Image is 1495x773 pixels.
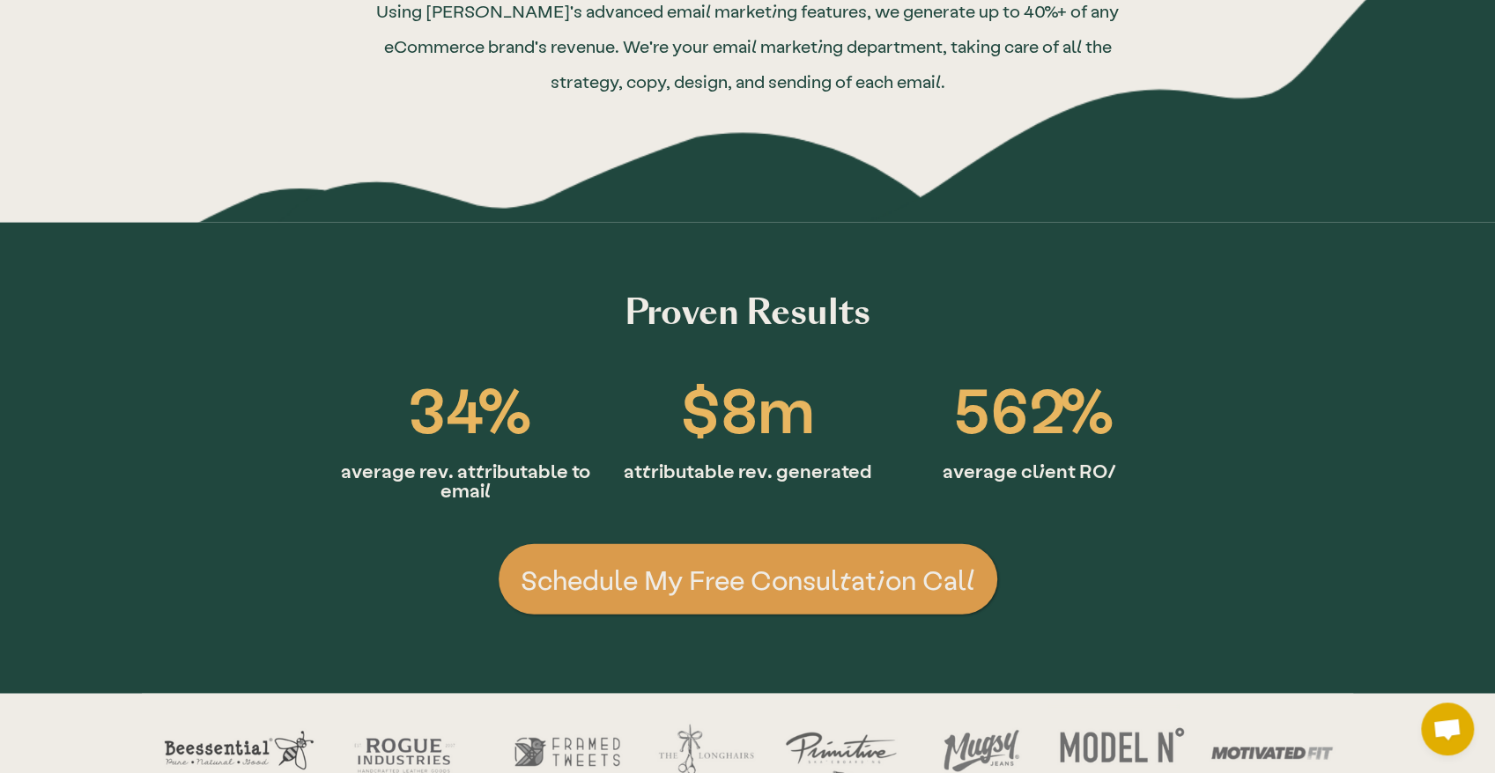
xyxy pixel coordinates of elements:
[1421,703,1474,755] div: Open chat
[334,460,598,499] div: average rev. attributable to email
[334,293,1162,332] h2: Proven Results
[943,460,1116,480] div: average client ROI
[499,544,997,615] a: Schedule My Free Consultation Call
[615,460,879,480] div: attributable rev. generated
[615,367,879,447] div: $8m
[334,367,598,447] div: 34%
[943,367,1116,447] div: 562%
